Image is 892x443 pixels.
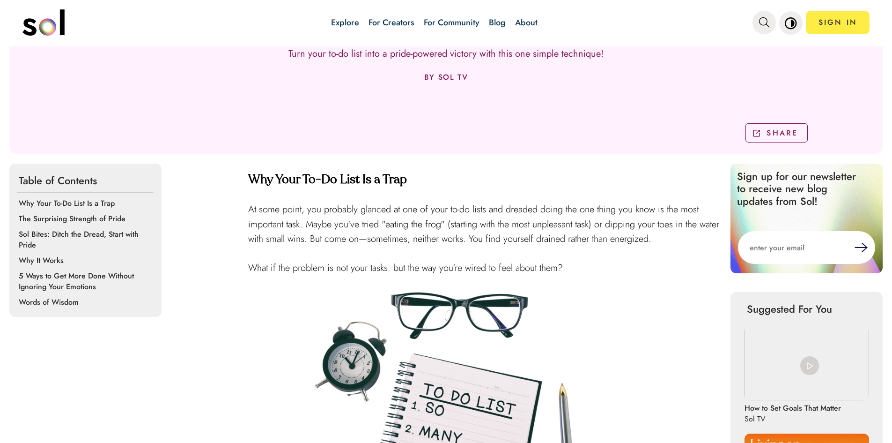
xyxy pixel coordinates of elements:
p: Table of Contents [17,168,154,193]
a: Explore [331,16,359,29]
p: Suggested For You [747,301,866,316]
img: logo [22,9,65,36]
img: play [800,356,819,375]
p: Sign up for our newsletter to receive new blog updates from Sol! [730,164,871,214]
span: What if the problem is not your tasks. but the way you're wired to feel about them? [248,261,563,275]
p: Sol Bites: Ditch the Dread, Start with Pride [19,229,155,250]
img: How to Set Goals That Matter [745,326,869,400]
p: SHARE [767,128,798,138]
input: enter your email [738,231,855,264]
p: Why It Works [19,255,155,266]
a: For Creators [369,16,414,29]
a: For Community [424,16,479,29]
button: SHARE [745,123,807,143]
a: Blog [489,16,506,29]
a: About [515,16,538,29]
strong: Why Your To-Do List Is a Trap [248,174,407,186]
p: Why Your To-Do List Is a Trap [19,198,155,209]
p: The Surprising Strength of Pride [19,213,155,224]
span: At some point, you probably glanced at one of your to-do lists and dreaded doing the one thing yo... [248,203,719,245]
p: Sol TV [745,413,836,424]
p: BY SOL TV [424,73,468,82]
p: Words of Wisdom [19,297,155,308]
p: 5 Ways to Get More Done Without Ignoring Your Emotions [19,270,155,292]
nav: main navigation [22,6,870,39]
a: SIGN IN [806,11,870,34]
p: Turn your to-do list into a pride-powered victory with this one simple technique! [288,49,604,59]
p: How to Set Goals That Matter [745,403,841,413]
